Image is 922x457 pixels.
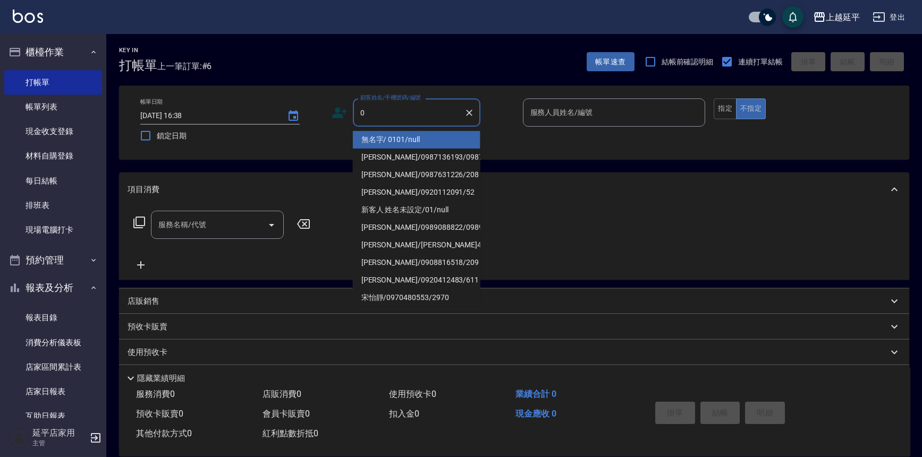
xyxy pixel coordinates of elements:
button: 上越延平 [809,6,864,28]
a: 材料自購登錄 [4,144,102,168]
a: 互助日報表 [4,404,102,428]
button: 預約管理 [4,246,102,274]
a: 排班表 [4,193,102,218]
button: 不指定 [736,98,766,119]
span: 其他付款方式 0 [136,428,192,438]
span: 現金應收 0 [515,409,556,419]
p: 使用預收卡 [128,347,167,358]
a: 報表目錄 [4,305,102,330]
div: 上越延平 [826,11,860,24]
h5: 延平店家用 [32,428,87,438]
span: 上一筆訂單:#6 [157,60,212,73]
a: 現場電腦打卡 [4,218,102,242]
li: 新客人 姓名未設定/01/null [353,201,480,219]
div: 預收卡販賣 [119,314,909,339]
p: 隱藏業績明細 [137,373,185,384]
li: [PERSON_NAME]/0987136193/0987136193 [353,148,480,166]
a: 店家日報表 [4,379,102,404]
li: [PERSON_NAME]/0987631226/208 [353,166,480,184]
button: Choose date, selected date is 2025-08-16 [281,103,306,129]
li: [PERSON_NAME]/0908816518/209 [353,254,480,271]
button: 指定 [714,98,737,119]
img: Logo [13,10,43,23]
li: [PERSON_NAME]/0989088822/0989088822 [353,219,480,236]
button: 帳單速查 [587,52,635,72]
span: 連續打單結帳 [738,56,783,68]
h2: Key In [119,47,157,54]
li: [PERSON_NAME]/[PERSON_NAME]4805/4805 [353,236,480,254]
span: 會員卡販賣 0 [263,409,310,419]
button: Clear [462,105,477,120]
button: 櫃檯作業 [4,38,102,66]
label: 顧客姓名/手機號碼/編號 [360,94,421,102]
button: save [782,6,803,28]
div: 項目消費 [119,172,909,206]
li: 宋怡靜/0970480553/2970 [353,289,480,306]
a: 消費分析儀表板 [4,330,102,355]
li: 無名字/ 0101/null [353,131,480,148]
a: 現金收支登錄 [4,119,102,144]
span: 結帳前確認明細 [662,56,714,68]
p: 預收卡販賣 [128,321,167,333]
h3: 打帳單 [119,58,157,73]
li: [PERSON_NAME]/0920412483/611 [353,271,480,289]
span: 店販消費 0 [263,389,301,399]
a: 打帳單 [4,70,102,95]
div: 店販銷售 [119,288,909,314]
img: Person [9,427,30,448]
span: 扣入金 0 [389,409,419,419]
p: 主管 [32,438,87,448]
p: 項目消費 [128,184,159,195]
button: Open [263,217,280,234]
a: 帳單列表 [4,95,102,119]
button: 報表及分析 [4,274,102,302]
div: 使用預收卡 [119,339,909,365]
span: 紅利點數折抵 0 [263,428,318,438]
li: [PERSON_NAME]/0934191907/0934191907 [353,306,480,324]
span: 預收卡販賣 0 [136,409,183,419]
span: 鎖定日期 [157,130,187,142]
button: 登出 [868,7,909,27]
input: YYYY/MM/DD hh:mm [140,107,276,124]
li: [PERSON_NAME]/0920112091/52 [353,184,480,201]
a: 每日結帳 [4,169,102,193]
span: 使用預收卡 0 [389,389,436,399]
div: 其他付款方式 [119,365,909,390]
span: 服務消費 0 [136,389,175,399]
a: 店家區間累計表 [4,355,102,379]
p: 店販銷售 [128,296,159,307]
span: 業績合計 0 [515,389,556,399]
label: 帳單日期 [140,98,163,106]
